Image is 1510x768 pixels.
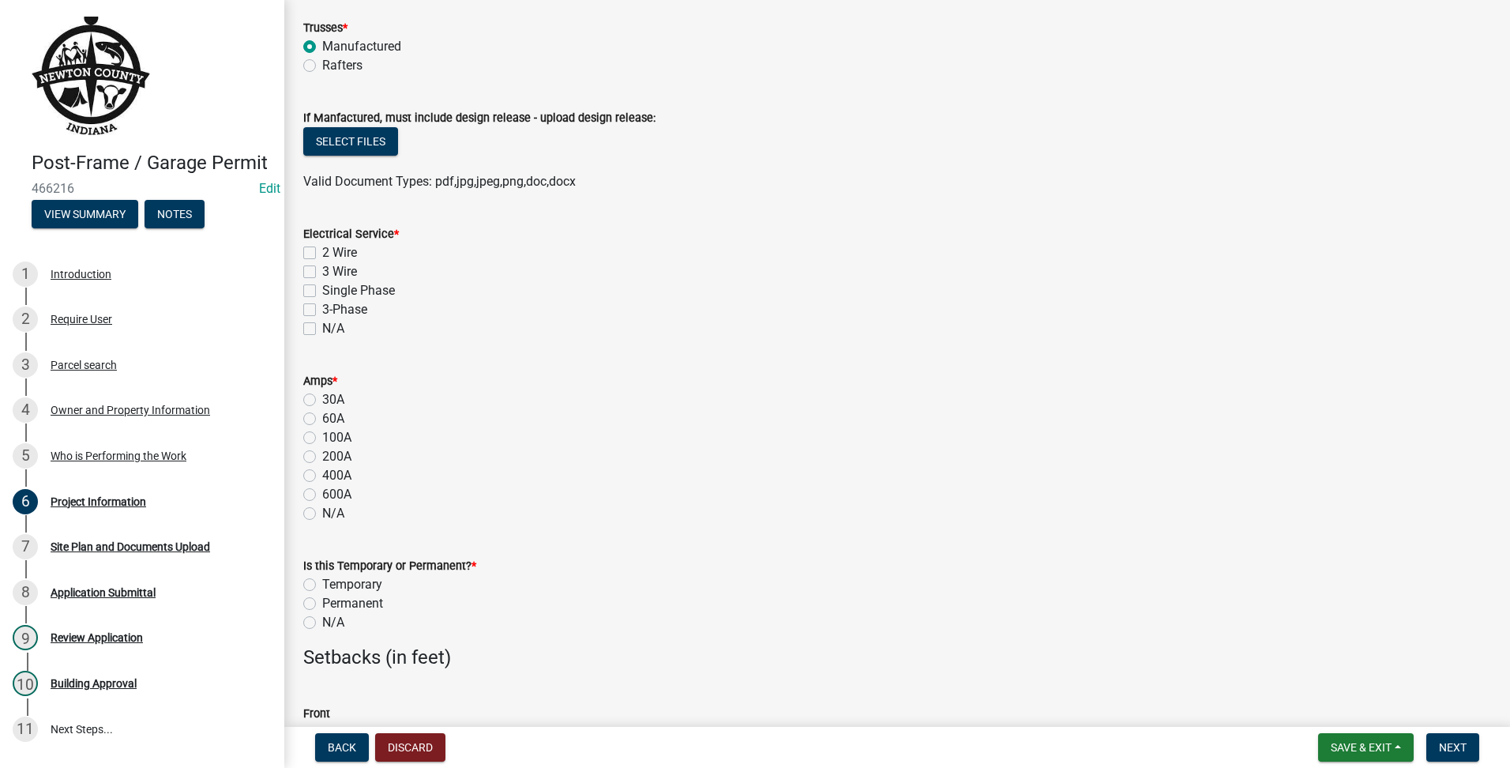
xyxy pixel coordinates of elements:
div: 2 [13,307,38,332]
label: Rafters [322,56,362,75]
div: Project Information [51,496,146,507]
div: 6 [13,489,38,514]
div: 7 [13,534,38,559]
div: Review Application [51,632,143,643]
span: 466216 [32,181,253,196]
wm-modal-confirm: Edit Application Number [259,181,280,196]
label: N/A [322,613,344,632]
button: Back [315,733,369,762]
span: Save & Exit [1331,741,1392,754]
div: 11 [13,717,38,742]
wm-modal-confirm: Notes [145,209,205,221]
span: Back [328,741,356,754]
div: Who is Performing the Work [51,450,186,461]
h4: Setbacks (in feet) [303,646,1491,669]
label: Manufactured [322,37,401,56]
label: Electrical Service [303,229,399,240]
label: 2 Wire [322,243,357,262]
label: Temporary [322,575,382,594]
label: If Manfactured, must include design release - upload design release: [303,113,655,124]
div: Building Approval [51,678,137,689]
button: View Summary [32,200,138,228]
label: Is this Temporary or Permanent? [303,561,476,572]
div: Site Plan and Documents Upload [51,541,210,552]
label: 3 Wire [322,262,357,281]
label: 3-Phase [322,300,367,319]
label: 100A [322,428,351,447]
div: 1 [13,262,38,287]
label: Trusses [303,23,347,34]
button: Select files [303,127,398,156]
button: Save & Exit [1318,733,1414,762]
label: 400A [322,466,351,485]
div: 9 [13,625,38,650]
label: Front [303,709,330,720]
div: 3 [13,352,38,378]
div: Introduction [51,269,111,280]
label: Permanent [322,594,383,613]
label: Single Phase [322,281,395,300]
button: Next [1426,733,1479,762]
label: N/A [322,504,344,523]
div: 4 [13,397,38,423]
span: Valid Document Types: pdf,jpg,jpeg,png,doc,docx [303,174,576,189]
a: Edit [259,181,280,196]
div: Require User [51,314,112,325]
div: Application Submittal [51,587,156,598]
button: Notes [145,200,205,228]
div: 10 [13,671,38,696]
label: 30A [322,390,344,409]
label: Amps [303,376,337,387]
h4: Post-Frame / Garage Permit [32,152,272,175]
div: 5 [13,443,38,469]
label: 60A [322,409,344,428]
div: 8 [13,580,38,605]
label: N/A [322,319,344,338]
img: Newton County, Indiana [32,17,150,135]
button: Discard [375,733,445,762]
span: Next [1439,741,1467,754]
div: Parcel search [51,360,117,371]
wm-modal-confirm: Summary [32,209,138,221]
label: 200A [322,447,351,466]
div: Owner and Property Information [51,405,210,416]
label: 600A [322,485,351,504]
